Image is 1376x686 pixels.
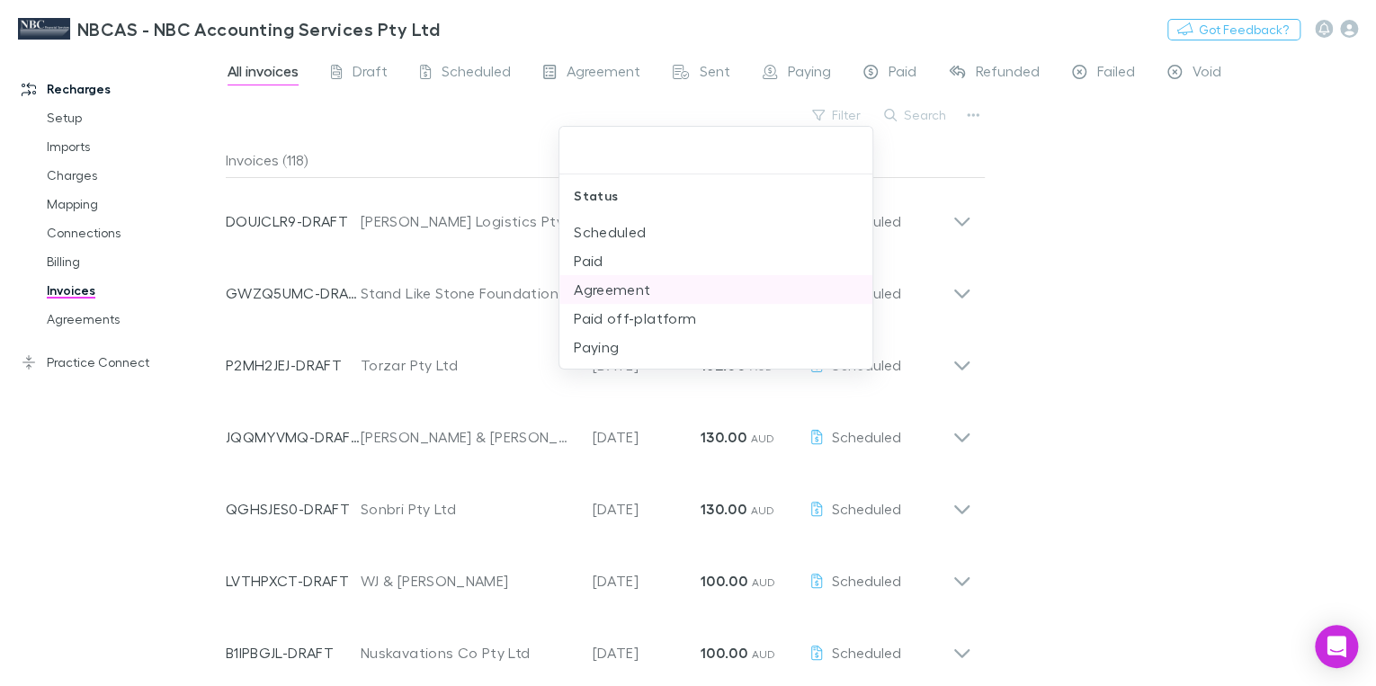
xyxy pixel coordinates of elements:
div: Status [559,174,872,218]
div: Open Intercom Messenger [1315,625,1358,668]
li: Agreement [559,275,872,304]
li: Scheduled [559,218,872,246]
li: Paying [559,333,872,361]
li: Paid [559,246,872,275]
li: Paid off-platform [559,304,872,333]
